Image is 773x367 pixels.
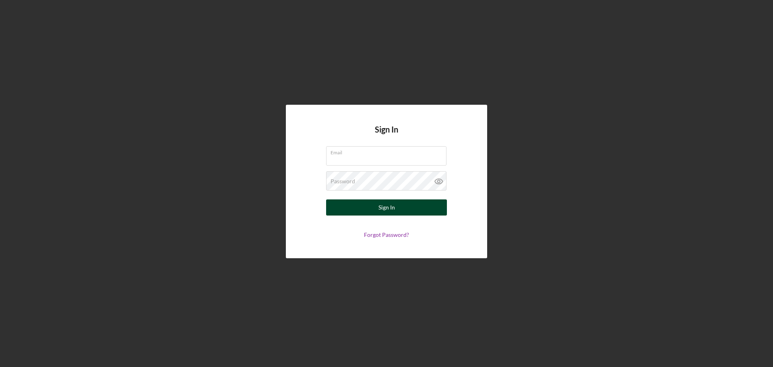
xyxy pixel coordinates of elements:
[326,199,447,216] button: Sign In
[331,147,446,156] label: Email
[375,125,398,146] h4: Sign In
[378,199,395,216] div: Sign In
[331,178,355,185] label: Password
[364,231,409,238] a: Forgot Password?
